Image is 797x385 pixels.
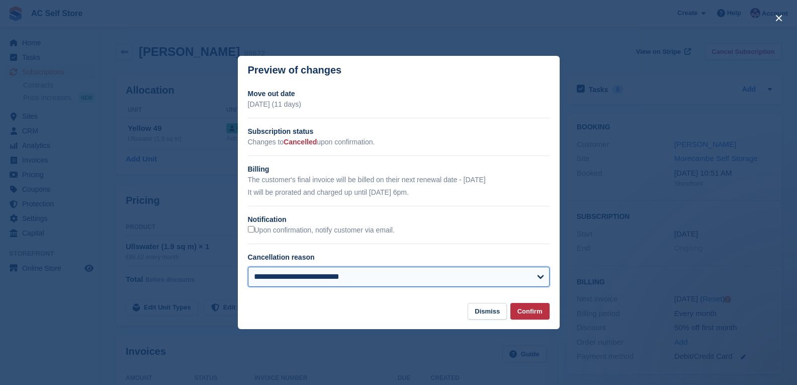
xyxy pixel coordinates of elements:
label: Upon confirmation, notify customer via email. [248,226,395,235]
button: Dismiss [468,303,507,320]
span: Cancelled [284,138,317,146]
p: It will be prorated and charged up until [DATE] 6pm. [248,187,550,198]
button: close [771,10,787,26]
h2: Subscription status [248,126,550,137]
p: Preview of changes [248,64,342,76]
button: Confirm [510,303,550,320]
h2: Notification [248,214,550,225]
label: Cancellation reason [248,253,315,261]
p: The customer's final invoice will be billed on their next renewal date - [DATE] [248,175,550,185]
h2: Move out date [248,89,550,99]
input: Upon confirmation, notify customer via email. [248,226,254,233]
p: [DATE] (11 days) [248,99,550,110]
h2: Billing [248,164,550,175]
p: Changes to upon confirmation. [248,137,550,147]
